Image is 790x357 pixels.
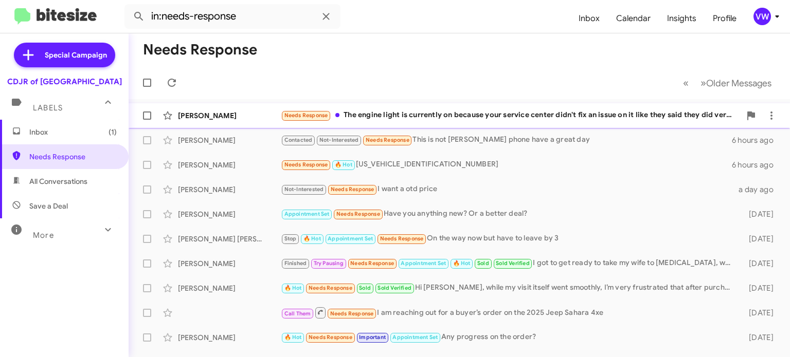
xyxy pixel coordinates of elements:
[29,152,117,162] span: Needs Response
[745,8,779,25] button: vw
[29,201,68,211] span: Save a Deal
[350,260,394,267] span: Needs Response
[178,209,281,219] div: [PERSON_NAME]
[281,183,736,195] div: I want a otd price
[701,77,706,89] span: »
[496,260,530,267] span: Sold Verified
[359,285,371,291] span: Sold
[359,334,386,341] span: Important
[392,334,438,341] span: Appointment Set
[281,331,736,343] div: Any progress on the order?
[284,260,307,267] span: Finished
[677,72,778,93] nav: Page navigation example
[706,78,771,89] span: Older Messages
[570,4,608,33] a: Inbox
[366,137,409,143] span: Needs Response
[683,77,689,89] span: «
[336,211,380,217] span: Needs Response
[281,109,741,121] div: The engine light is currently on because your service center didn't fix an issue on it like they ...
[736,184,782,195] div: a day ago
[378,285,411,291] span: Sold Verified
[143,42,257,58] h1: Needs Response
[178,135,281,145] div: [PERSON_NAME]
[753,8,771,25] div: vw
[284,235,297,242] span: Stop
[178,110,281,121] div: [PERSON_NAME]
[319,137,359,143] span: Not-Interested
[178,258,281,269] div: [PERSON_NAME]
[736,258,782,269] div: [DATE]
[328,235,373,242] span: Appointment Set
[659,4,705,33] a: Insights
[14,43,115,67] a: Special Campaign
[284,137,313,143] span: Contacted
[109,127,117,137] span: (1)
[29,176,87,186] span: All Conversations
[281,233,736,245] div: On the way now but have to leave by 3
[281,208,736,220] div: Have you anything new? Or a better deal?
[29,127,117,137] span: Inbox
[677,72,695,93] button: Previous
[736,283,782,293] div: [DATE]
[401,260,446,267] span: Appointment Set
[281,134,732,146] div: This is not [PERSON_NAME] phone have a great day
[284,112,328,119] span: Needs Response
[736,308,782,318] div: [DATE]
[178,160,281,170] div: [PERSON_NAME]
[178,332,281,343] div: [PERSON_NAME]
[732,135,782,145] div: 6 hours ago
[281,306,736,319] div: I am reaching out for a buyer’s order on the 2025 Jeep Sahara 4xe
[281,159,732,171] div: [US_VEHICLE_IDENTIFICATION_NUMBER]
[736,332,782,343] div: [DATE]
[330,310,374,317] span: Needs Response
[732,160,782,170] div: 6 hours ago
[124,4,340,29] input: Search
[694,72,778,93] button: Next
[45,50,107,60] span: Special Campaign
[7,77,122,87] div: CDJR of [GEOGRAPHIC_DATA]
[284,186,324,193] span: Not-Interested
[284,285,302,291] span: 🔥 Hot
[284,211,330,217] span: Appointment Set
[284,310,311,317] span: Call Them
[736,209,782,219] div: [DATE]
[736,234,782,244] div: [DATE]
[178,283,281,293] div: [PERSON_NAME]
[335,161,352,168] span: 🔥 Hot
[178,234,281,244] div: [PERSON_NAME] [PERSON_NAME]
[284,334,302,341] span: 🔥 Hot
[309,285,352,291] span: Needs Response
[453,260,471,267] span: 🔥 Hot
[303,235,321,242] span: 🔥 Hot
[705,4,745,33] a: Profile
[33,231,54,240] span: More
[178,184,281,195] div: [PERSON_NAME]
[380,235,424,242] span: Needs Response
[608,4,659,33] a: Calendar
[284,161,328,168] span: Needs Response
[33,103,63,112] span: Labels
[281,257,736,269] div: I got to get ready to take my wife to [MEDICAL_DATA], will see you later!!!
[477,260,489,267] span: Sold
[309,334,352,341] span: Needs Response
[314,260,344,267] span: Try Pausing
[281,282,736,294] div: Hi [PERSON_NAME], while my visit itself went smoothly, I’m very frustrated that after purchasing ...
[331,186,374,193] span: Needs Response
